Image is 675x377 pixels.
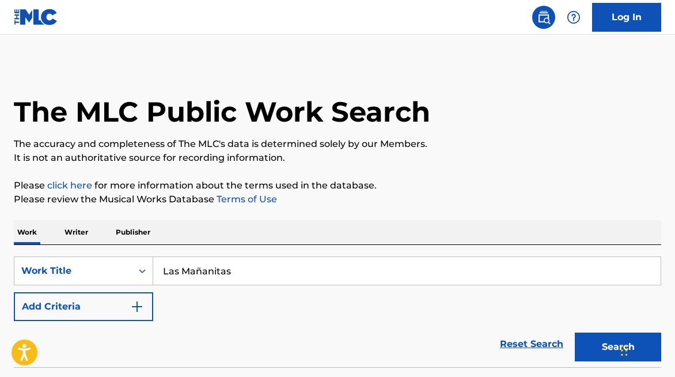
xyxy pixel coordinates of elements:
p: Please for more information about the terms used in the database. [14,179,661,193]
button: Search [575,333,661,361]
p: It is not an authoritative source for recording information. [14,151,661,165]
p: Work [14,220,40,244]
button: Add Criteria [14,292,153,321]
img: help [567,10,581,24]
a: click here [47,180,92,191]
a: Log In [592,3,661,32]
div: Drag [621,333,628,368]
iframe: Chat Widget [617,322,675,377]
div: Help [562,6,585,29]
img: MLC Logo [14,9,58,25]
a: Public Search [532,6,555,29]
a: Terms of Use [214,194,277,205]
h1: The MLC Public Work Search [14,95,430,129]
a: Reset Search [494,331,569,357]
form: Search Form [14,257,661,367]
p: Writer [61,220,92,244]
p: The accuracy and completeness of The MLC's data is determined solely by our Members. [14,137,661,151]
p: Please review the Musical Works Database [14,193,661,206]
img: search [537,10,551,24]
div: Work Title [21,264,125,278]
p: Publisher [112,220,154,244]
img: 9d2ae6d4665cec9f34b9.svg [130,300,144,314]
